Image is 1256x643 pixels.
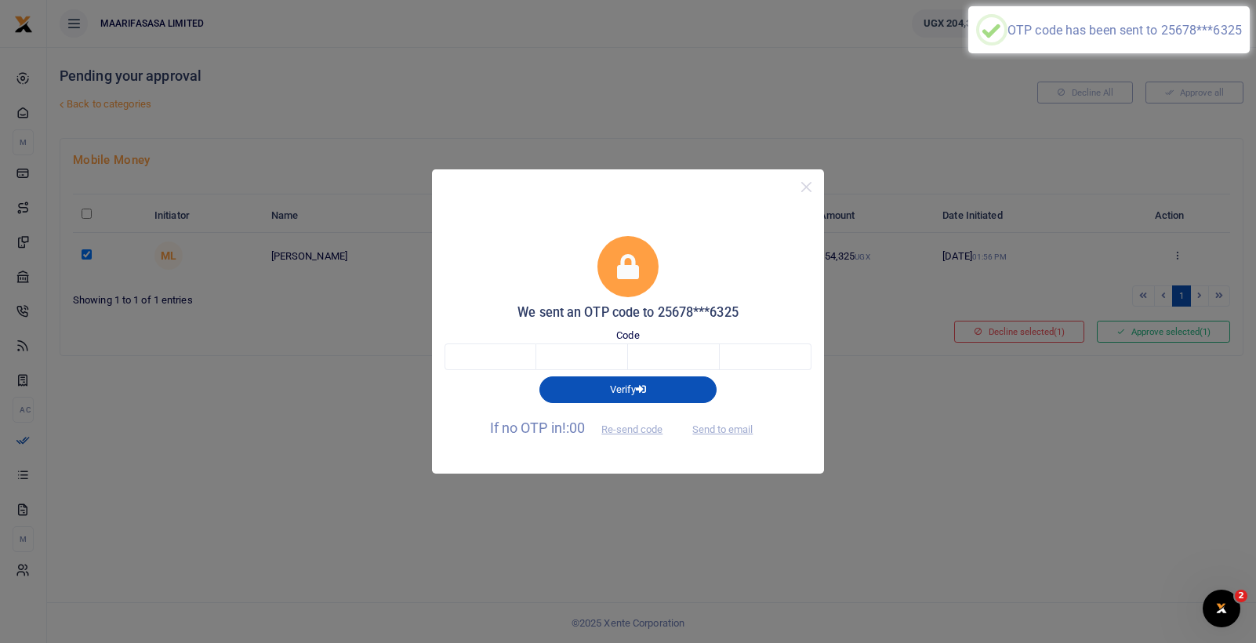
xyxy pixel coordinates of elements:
[1235,590,1247,602] span: 2
[490,420,677,436] span: If no OTP in
[539,376,717,403] button: Verify
[616,328,639,343] label: Code
[1203,590,1240,627] iframe: Intercom live chat
[445,305,811,321] h5: We sent an OTP code to 25678***6325
[795,176,818,198] button: Close
[1007,23,1242,38] div: OTP code has been sent to 25678***6325
[562,420,585,436] span: !:00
